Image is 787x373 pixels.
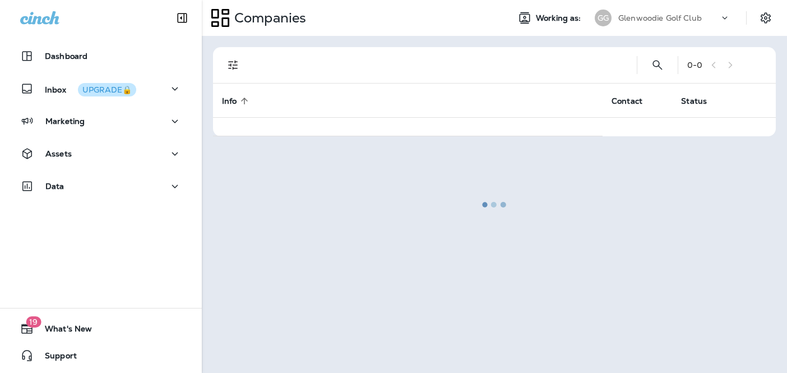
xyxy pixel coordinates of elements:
[11,344,191,367] button: Support
[230,10,306,26] p: Companies
[45,83,136,95] p: Inbox
[618,13,702,22] p: Glenwoodie Golf Club
[34,324,92,338] span: What's New
[45,52,87,61] p: Dashboard
[756,8,776,28] button: Settings
[82,86,132,94] div: UPGRADE🔒
[595,10,612,26] div: GG
[34,351,77,365] span: Support
[11,110,191,132] button: Marketing
[26,316,41,328] span: 19
[78,83,136,96] button: UPGRADE🔒
[45,117,85,126] p: Marketing
[11,175,191,197] button: Data
[45,149,72,158] p: Assets
[45,182,64,191] p: Data
[166,7,198,29] button: Collapse Sidebar
[11,142,191,165] button: Assets
[11,45,191,67] button: Dashboard
[11,77,191,100] button: InboxUPGRADE🔒
[11,317,191,340] button: 19What's New
[536,13,584,23] span: Working as:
